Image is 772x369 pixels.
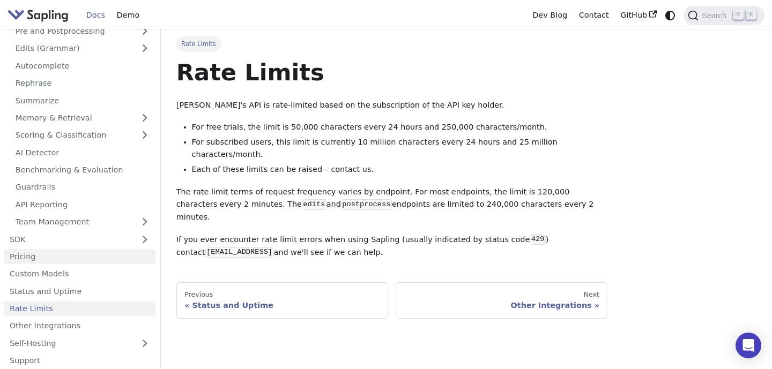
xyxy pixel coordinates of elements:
[4,249,155,265] a: Pricing
[176,36,221,51] span: Rate Limits
[10,76,155,91] a: Rephrase
[530,234,545,245] code: 429
[10,127,155,143] a: Scoring & Classification
[10,93,155,108] a: Summarize
[663,7,678,23] button: Switch between dark and light mode (currently system mode)
[10,41,155,56] a: Edits (Grammar)
[8,7,72,23] a: Sapling.ai
[10,214,155,230] a: Team Management
[573,7,615,24] a: Contact
[10,145,155,160] a: AI Detector
[4,335,155,351] a: Self-Hosting
[4,301,155,317] a: Rate Limits
[176,186,608,224] p: The rate limit terms of request frequency varies by endpoint. For most endpoints, the limit is 12...
[4,266,155,282] a: Custom Models
[80,7,111,24] a: Docs
[404,290,599,299] div: Next
[10,162,155,178] a: Benchmarking & Evaluation
[176,36,608,51] nav: Breadcrumbs
[396,282,607,319] a: NextOther Integrations
[176,282,388,319] a: PreviousStatus and Uptime
[184,300,380,310] div: Status and Uptime
[4,231,134,247] a: SDK
[176,282,608,319] nav: Docs pages
[134,231,155,247] button: Expand sidebar category 'SDK'
[404,300,599,310] div: Other Integrations
[184,290,380,299] div: Previous
[302,199,326,210] code: edits
[341,199,392,210] code: postprocess
[10,24,155,39] a: Pre and Postprocessing
[736,333,761,358] div: Open Intercom Messenger
[192,121,608,134] li: For free trials, the limit is 50,000 characters every 24 hours and 250,000 characters/month.
[8,7,69,23] img: Sapling.ai
[10,179,155,195] a: Guardrails
[684,6,764,25] button: Search (Command+K)
[614,7,662,24] a: GitHub
[10,110,155,126] a: Memory & Retrieval
[192,163,608,176] li: Each of these limits can be raised – contact us.
[10,197,155,212] a: API Reporting
[192,136,608,162] li: For subscribed users, this limit is currently 10 million characters every 24 hours and 25 million...
[733,10,744,20] kbd: ⌘
[205,247,274,258] code: [EMAIL_ADDRESS]
[4,283,155,299] a: Status and Uptime
[526,7,573,24] a: Dev Blog
[4,318,155,334] a: Other Integrations
[176,234,608,259] p: If you ever encounter rate limit errors when using Sapling (usually indicated by status code ) co...
[746,10,756,20] kbd: K
[4,353,155,368] a: Support
[111,7,145,24] a: Demo
[10,58,155,73] a: Autocomplete
[699,11,733,20] span: Search
[176,99,608,112] p: [PERSON_NAME]'s API is rate-limited based on the subscription of the API key holder.
[176,58,608,87] h1: Rate Limits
